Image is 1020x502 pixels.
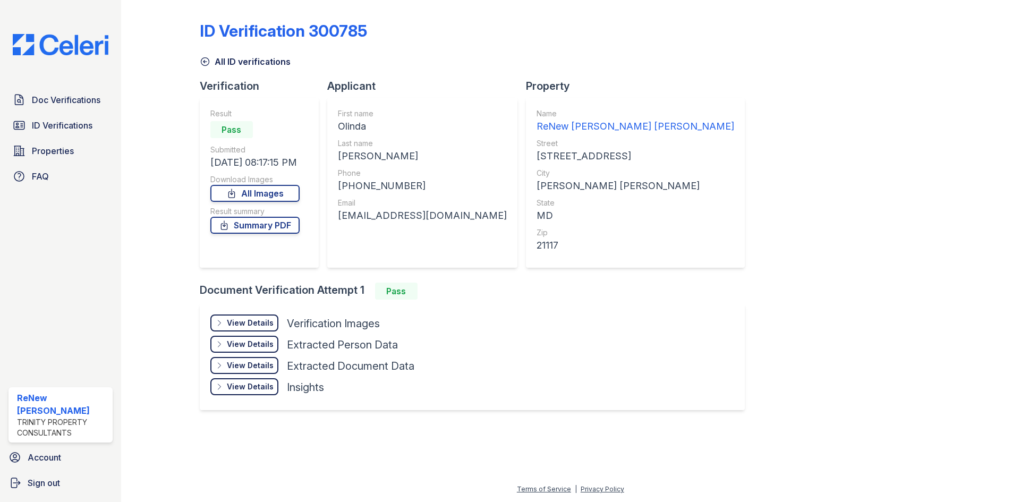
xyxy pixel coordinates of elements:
[537,198,734,208] div: State
[338,108,507,119] div: First name
[210,217,300,234] a: Summary PDF
[210,185,300,202] a: All Images
[28,477,60,489] span: Sign out
[537,119,734,134] div: ReNew [PERSON_NAME] [PERSON_NAME]
[287,316,380,331] div: Verification Images
[32,93,100,106] span: Doc Verifications
[338,178,507,193] div: [PHONE_NUMBER]
[227,381,274,392] div: View Details
[287,380,324,395] div: Insights
[537,227,734,238] div: Zip
[8,166,113,187] a: FAQ
[210,155,300,170] div: [DATE] 08:17:15 PM
[537,108,734,119] div: Name
[537,238,734,253] div: 21117
[4,472,117,494] a: Sign out
[200,55,291,68] a: All ID verifications
[537,138,734,149] div: Street
[8,140,113,161] a: Properties
[210,108,300,119] div: Result
[200,79,327,93] div: Verification
[526,79,753,93] div: Property
[575,485,577,493] div: |
[227,318,274,328] div: View Details
[338,119,507,134] div: Olinda
[17,417,108,438] div: Trinity Property Consultants
[581,485,624,493] a: Privacy Policy
[227,339,274,350] div: View Details
[338,198,507,208] div: Email
[327,79,526,93] div: Applicant
[210,206,300,217] div: Result summary
[32,144,74,157] span: Properties
[537,178,734,193] div: [PERSON_NAME] [PERSON_NAME]
[32,170,49,183] span: FAQ
[338,168,507,178] div: Phone
[375,283,418,300] div: Pass
[4,34,117,55] img: CE_Logo_Blue-a8612792a0a2168367f1c8372b55b34899dd931a85d93a1a3d3e32e68fde9ad4.png
[537,149,734,164] div: [STREET_ADDRESS]
[537,108,734,134] a: Name ReNew [PERSON_NAME] [PERSON_NAME]
[32,119,92,132] span: ID Verifications
[17,392,108,417] div: ReNew [PERSON_NAME]
[537,208,734,223] div: MD
[8,115,113,136] a: ID Verifications
[227,360,274,371] div: View Details
[537,168,734,178] div: City
[210,121,253,138] div: Pass
[287,337,398,352] div: Extracted Person Data
[4,447,117,468] a: Account
[338,208,507,223] div: [EMAIL_ADDRESS][DOMAIN_NAME]
[287,359,414,373] div: Extracted Document Data
[8,89,113,110] a: Doc Verifications
[338,149,507,164] div: [PERSON_NAME]
[517,485,571,493] a: Terms of Service
[210,174,300,185] div: Download Images
[28,451,61,464] span: Account
[200,21,367,40] div: ID Verification 300785
[338,138,507,149] div: Last name
[210,144,300,155] div: Submitted
[200,283,753,300] div: Document Verification Attempt 1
